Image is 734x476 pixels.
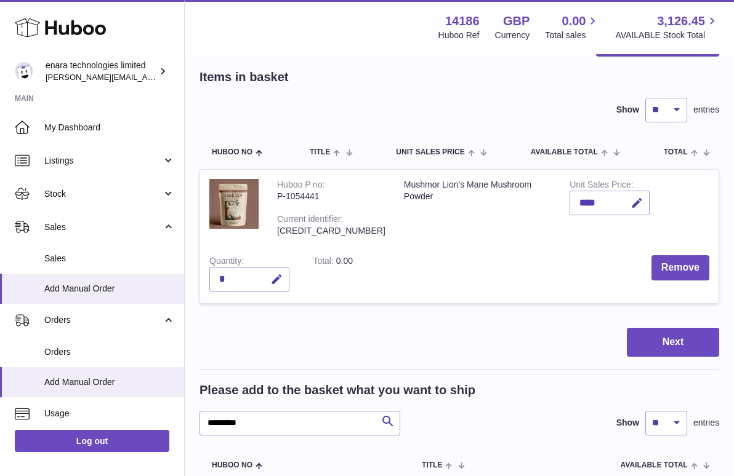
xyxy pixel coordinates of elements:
[562,13,586,30] span: 0.00
[570,180,633,192] label: Unit Sales Price
[616,104,639,116] label: Show
[503,13,530,30] strong: GBP
[313,256,336,269] label: Total
[44,155,162,167] span: Listings
[44,188,162,200] span: Stock
[46,72,247,82] span: [PERSON_NAME][EMAIL_ADDRESS][DOMAIN_NAME]
[657,13,705,30] span: 3,126.45
[15,430,169,452] a: Log out
[651,255,709,280] button: Remove
[627,328,719,357] button: Next
[46,60,156,83] div: enara technologies limited
[336,256,353,266] span: 0.00
[200,69,289,85] h2: Items in basket
[422,461,442,469] span: Title
[277,180,325,192] div: Huboo P no
[438,30,480,41] div: Huboo Ref
[44,122,175,133] span: My Dashboard
[44,376,175,388] span: Add Manual Order
[44,283,175,295] span: Add Manual Order
[693,417,719,429] span: entries
[277,225,385,237] div: [CREDIT_CARD_NUMBER]
[212,461,252,469] span: Huboo no
[545,30,600,41] span: Total sales
[615,30,719,41] span: AVAILABLE Stock Total
[664,148,688,156] span: Total
[615,13,719,41] a: 3,126.45 AVAILABLE Stock Total
[545,13,600,41] a: 0.00 Total sales
[616,417,639,429] label: Show
[209,256,244,269] label: Quantity
[44,408,175,419] span: Usage
[212,148,252,156] span: Huboo no
[531,148,598,156] span: AVAILABLE Total
[277,214,343,227] div: Current identifier
[15,62,33,81] img: Dee@enara.co
[277,191,385,202] div: P-1054441
[445,13,480,30] strong: 14186
[693,104,719,116] span: entries
[44,221,162,233] span: Sales
[44,253,175,264] span: Sales
[209,179,259,229] img: Mushmor Lion's Mane Mushroom Powder
[200,382,475,399] h2: Please add to the basket what you want to ship
[44,314,162,326] span: Orders
[495,30,530,41] div: Currency
[310,148,330,156] span: Title
[396,148,464,156] span: Unit Sales Price
[44,346,175,358] span: Orders
[395,170,560,246] td: Mushmor Lion's Mane Mushroom Powder
[621,461,688,469] span: AVAILABLE Total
